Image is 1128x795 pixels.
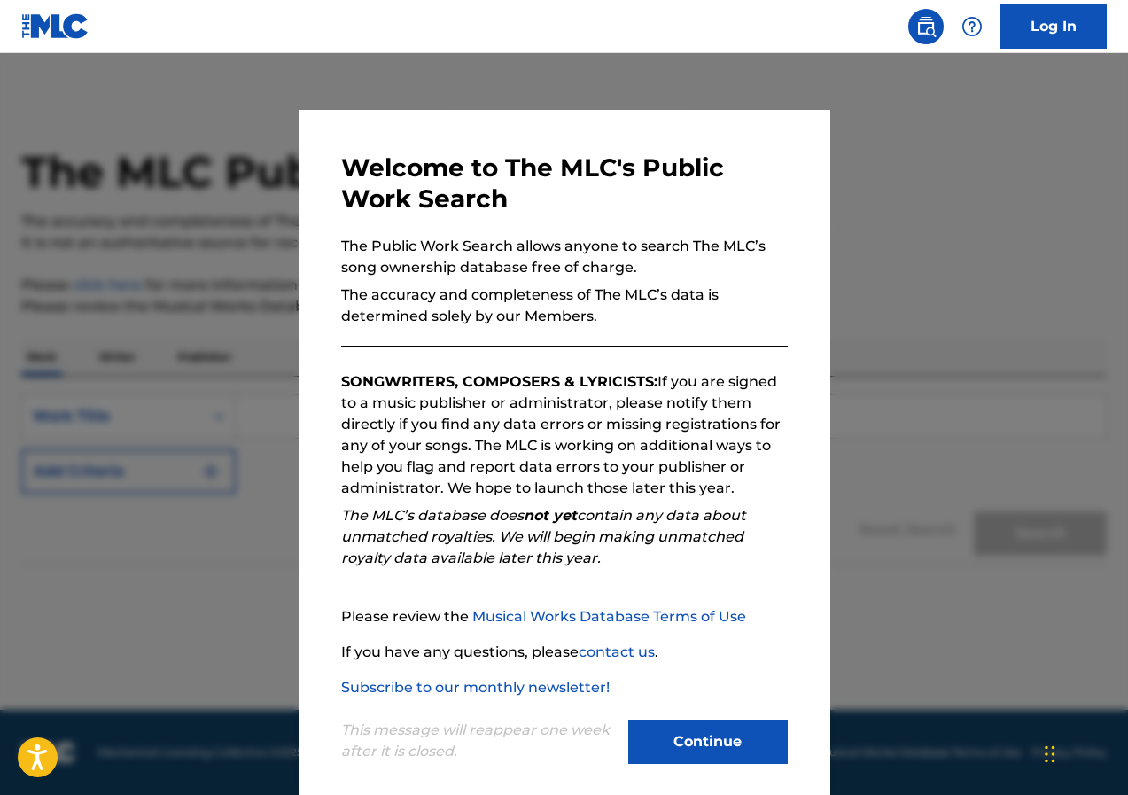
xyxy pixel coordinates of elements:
img: search [915,16,937,37]
p: This message will reappear one week after it is closed. [341,720,618,762]
a: contact us [579,643,655,660]
a: Musical Works Database Terms of Use [472,608,746,625]
p: The accuracy and completeness of The MLC’s data is determined solely by our Members. [341,284,788,327]
p: The Public Work Search allows anyone to search The MLC’s song ownership database free of charge. [341,236,788,278]
img: MLC Logo [21,13,89,39]
div: Help [954,9,990,44]
p: If you are signed to a music publisher or administrator, please notify them directly if you find ... [341,371,788,499]
img: help [961,16,983,37]
a: Public Search [908,9,944,44]
h3: Welcome to The MLC's Public Work Search [341,152,788,214]
p: Please review the [341,606,788,627]
a: Subscribe to our monthly newsletter! [341,679,610,696]
iframe: Chat Widget [1039,710,1128,795]
strong: not yet [524,507,577,524]
p: If you have any questions, please . [341,642,788,663]
em: The MLC’s database does contain any data about unmatched royalties. We will begin making unmatche... [341,507,746,566]
button: Continue [628,720,788,764]
div: Arrastrar [1045,728,1055,781]
strong: SONGWRITERS, COMPOSERS & LYRICISTS: [341,373,657,390]
div: Widget de chat [1039,710,1128,795]
a: Log In [1000,4,1107,49]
